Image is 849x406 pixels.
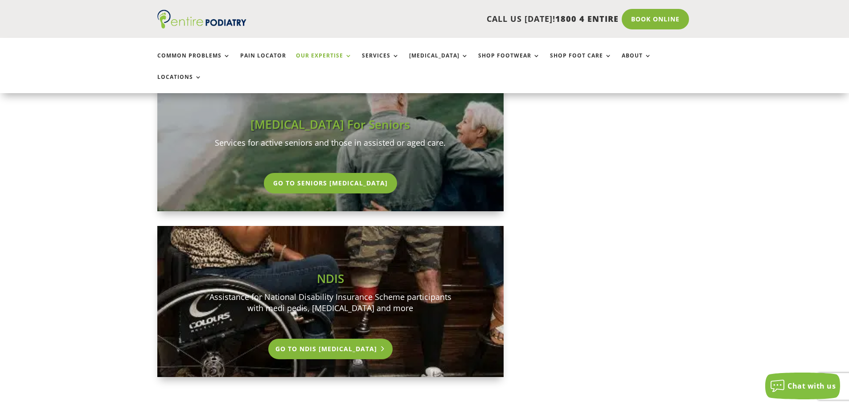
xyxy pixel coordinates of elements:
a: About [622,53,652,72]
span: 1800 4 ENTIRE [555,13,619,24]
a: Pain Locator [240,53,286,72]
p: Assistance for National Disability Insurance Scheme participants with medi pedis, [MEDICAL_DATA] ... [202,291,459,314]
a: Services [362,53,399,72]
p: CALL US [DATE]! [281,13,619,25]
a: Locations [157,74,202,93]
a: Go To Seniors [MEDICAL_DATA] [264,173,397,193]
a: Go To NDIS [MEDICAL_DATA] [268,339,393,359]
a: Our Expertise [296,53,352,72]
a: [MEDICAL_DATA] [409,53,468,72]
h3: [MEDICAL_DATA] For Seniors [202,116,459,137]
a: Shop Foot Care [550,53,612,72]
a: Shop Footwear [478,53,540,72]
a: Common Problems [157,53,230,72]
button: Chat with us [765,373,840,399]
p: Services for active seniors and those in assisted or aged care. [202,137,459,149]
a: Entire Podiatry [157,21,246,30]
a: Book Online [622,9,689,29]
img: logo (1) [157,10,246,29]
h3: NDIS [202,271,459,291]
span: Chat with us [787,381,836,391]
